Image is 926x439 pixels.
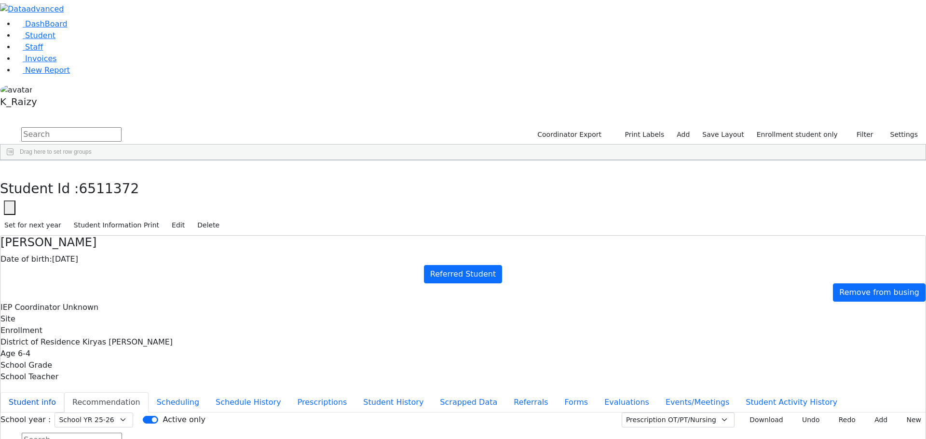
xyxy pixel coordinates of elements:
button: Recommendation [64,392,149,412]
label: IEP Coordinator [0,302,60,313]
a: Student [15,31,55,40]
span: DashBoard [25,19,68,28]
span: Invoices [25,54,57,63]
span: Student [25,31,55,40]
button: Evaluations [596,392,657,412]
span: New Report [25,66,70,75]
button: Add [864,412,892,427]
button: Redo [828,412,860,427]
label: Site [0,313,15,325]
button: Events/Meetings [657,392,737,412]
label: Date of birth: [0,253,52,265]
button: Download [738,412,788,427]
span: Kiryas [PERSON_NAME] [82,337,173,346]
span: Staff [25,42,43,52]
label: Enrollment [0,325,42,336]
button: Student info [0,392,64,412]
label: District of Residence [0,336,80,348]
h4: [PERSON_NAME] [0,236,926,250]
span: Drag here to set row groups [20,148,92,155]
button: Forms [556,392,596,412]
button: Coordinator Export [531,127,606,142]
button: Scrapped Data [432,392,505,412]
span: 6511372 [79,181,139,197]
button: Scheduling [149,392,207,412]
button: Undo [791,412,824,427]
button: Delete [193,218,224,233]
div: [DATE] [0,253,926,265]
a: Invoices [15,54,57,63]
button: Student Information Print [69,218,163,233]
a: Remove from busing [833,283,926,302]
label: Enrollment student only [752,127,842,142]
button: Save Layout [698,127,748,142]
a: New Report [15,66,70,75]
a: DashBoard [15,19,68,28]
label: Active only [163,414,205,426]
button: Referrals [505,392,556,412]
a: Add [672,127,694,142]
button: New [896,412,926,427]
button: Student History [355,392,432,412]
label: School year : [0,414,51,426]
label: School Teacher [0,371,58,383]
button: Print Labels [613,127,668,142]
button: Schedule History [207,392,289,412]
label: Age [0,348,15,359]
button: Prescriptions [289,392,355,412]
span: 6-4 [18,349,30,358]
a: Staff [15,42,43,52]
input: Search [21,127,122,142]
button: Student Activity History [737,392,845,412]
span: Remove from busing [839,288,919,297]
span: Unknown [63,303,98,312]
label: School Grade [0,359,52,371]
button: Settings [878,127,922,142]
button: Edit [167,218,189,233]
button: Filter [844,127,878,142]
a: Referred Student [424,265,502,283]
